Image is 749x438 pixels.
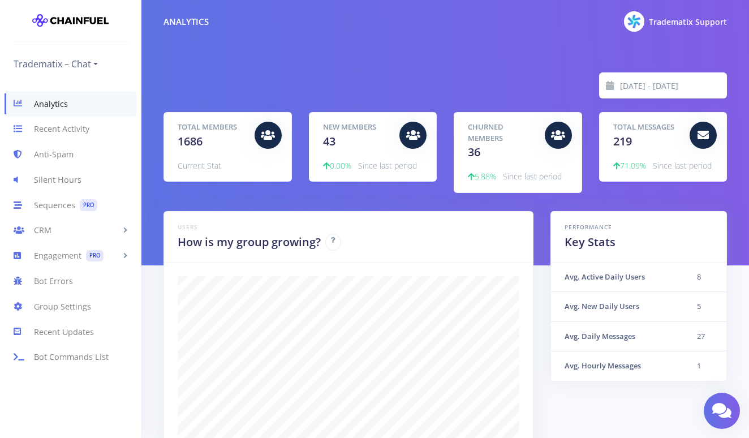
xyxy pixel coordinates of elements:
a: @tradematix_support Photo Tradematix Support [615,9,727,34]
td: 8 [683,263,726,292]
span: 71.09% [613,160,646,171]
span: Since last period [503,171,562,182]
h2: Key Stats [565,234,713,251]
td: 1 [683,351,726,381]
span: Tradematix Support [649,16,727,27]
th: Avg. New Daily Users [551,292,683,322]
h5: Total Messages [613,122,682,133]
span: Since last period [358,160,417,171]
th: Avg. Active Daily Users [551,263,683,292]
span: Since last period [653,160,712,171]
h6: Users [178,223,519,231]
th: Avg. Hourly Messages [551,351,683,381]
img: @tradematix_support Photo [624,11,644,32]
div: Analytics [163,15,209,28]
span: Current Stat [178,160,221,171]
h5: Total Members [178,122,246,133]
th: Avg. Daily Messages [551,321,683,351]
span: 1686 [178,134,203,149]
span: PRO [86,250,104,262]
h5: New Members [323,122,391,133]
span: 5.88% [468,171,496,182]
span: 36 [468,144,480,160]
a: Tradematix – Chat [14,55,98,73]
span: PRO [80,199,97,211]
span: 0.00% [323,160,351,171]
h5: Churned Members [468,122,536,144]
span: 43 [323,134,335,149]
h2: How is my group growing? [178,234,321,251]
img: chainfuel-logo [32,9,109,32]
a: Analytics [5,91,136,117]
td: 5 [683,292,726,322]
td: 27 [683,321,726,351]
h6: Performance [565,223,713,231]
span: 219 [613,134,632,149]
